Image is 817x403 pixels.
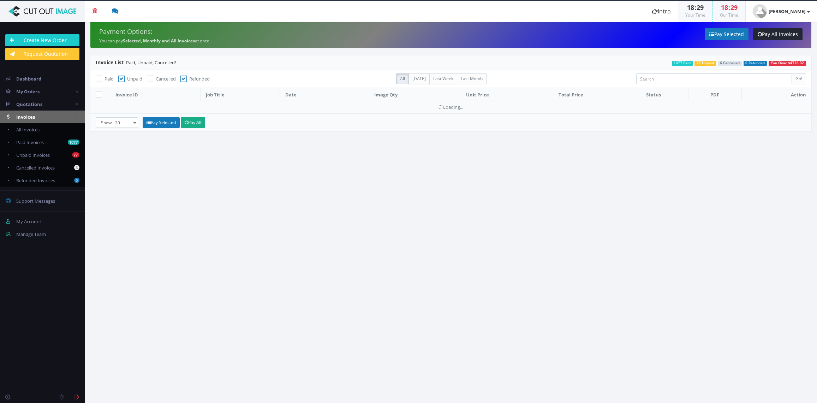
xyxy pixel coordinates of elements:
[697,3,704,12] span: 29
[619,88,688,101] th: Status
[645,1,678,22] a: Intro
[408,73,430,84] label: [DATE]
[672,61,693,66] span: 1077 Paid
[457,73,487,84] label: Last Month
[16,101,42,107] span: Quotations
[96,59,124,66] span: Invoice List
[5,34,79,46] a: Create New Order
[340,88,432,101] th: Image Qty
[74,178,79,183] b: 0
[688,88,742,101] th: PDF
[730,3,738,12] span: 29
[68,140,79,145] b: 1077
[694,61,716,66] span: 77 Unpaid
[432,88,523,101] th: Unit Price
[16,177,55,184] span: Refunded Invoices
[687,3,694,12] span: 18
[396,73,409,84] label: All
[90,101,811,113] td: Loading...
[181,117,205,128] a: Pay All
[16,165,55,171] span: Cancelled Invoices
[753,4,767,18] img: user_default.jpg
[753,28,803,40] a: Pay All Invoices
[123,38,195,44] strong: Selected, Monthly and All Invoices
[16,88,40,95] span: My Orders
[16,218,41,225] span: My Account
[156,76,176,82] span: Cancelled
[744,61,767,66] span: 0 Refunded
[16,114,35,120] span: Invoices
[16,198,55,204] span: Support Messages
[741,88,811,101] th: Action
[721,3,728,12] span: 18
[99,28,446,35] h4: Payment Options:
[720,12,738,18] small: Our Time
[5,48,79,60] a: Request Quotation
[429,73,457,84] label: Last Week
[189,76,210,82] span: Refunded
[769,8,805,14] strong: [PERSON_NAME]
[16,231,46,237] span: Manage Team
[5,6,79,17] img: Cut Out Image
[143,117,180,128] a: Pay Selected
[96,59,176,66] span: - Paid, Unpaid, Cancelled!
[110,88,201,101] th: Invoice ID
[523,88,619,101] th: Total Price
[16,76,41,82] span: Dashboard
[16,126,40,133] span: All Invoices
[99,38,210,44] small: You can pay at once.
[718,61,742,66] span: 6 Cancelled
[16,152,50,158] span: Unpaid Invoices
[280,88,340,101] th: Date
[694,3,697,12] span: :
[200,88,280,101] th: Job Title
[728,3,730,12] span: :
[127,76,142,82] span: Unpaid
[636,73,792,84] input: Search
[746,1,817,22] a: [PERSON_NAME]
[16,139,44,146] span: Paid Invoices
[705,28,749,40] a: Pay Selected
[72,152,79,158] b: 77
[769,61,806,66] span: You Owe: $4726.02
[792,73,806,84] input: Go!
[685,12,705,18] small: Your Time
[105,76,114,82] span: Paid
[74,165,79,170] b: 6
